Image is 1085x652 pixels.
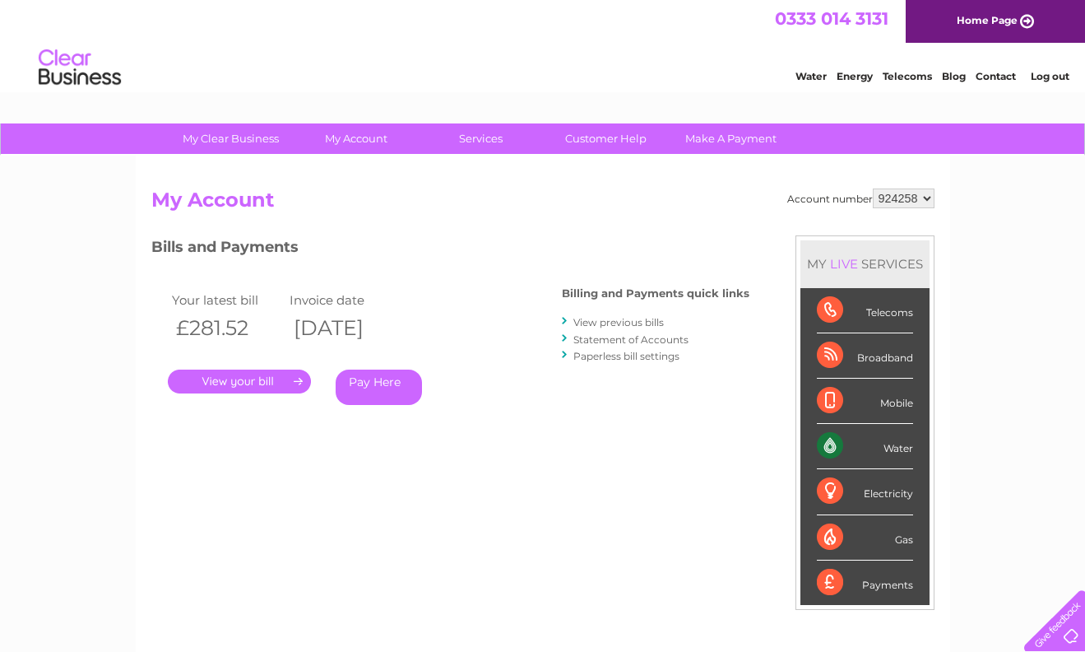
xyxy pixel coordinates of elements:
[573,316,664,328] a: View previous bills
[288,123,424,154] a: My Account
[817,288,913,333] div: Telecoms
[775,8,888,29] a: 0333 014 3131
[827,256,861,272] div: LIVE
[336,370,422,405] a: Pay Here
[285,311,404,345] th: [DATE]
[538,123,674,154] a: Customer Help
[163,123,299,154] a: My Clear Business
[795,70,827,82] a: Water
[976,70,1016,82] a: Contact
[151,235,749,264] h3: Bills and Payments
[817,515,913,561] div: Gas
[285,289,404,311] td: Invoice date
[38,43,122,93] img: logo.png
[168,370,311,394] a: .
[837,70,873,82] a: Energy
[787,189,934,208] div: Account number
[817,469,913,515] div: Electricity
[883,70,932,82] a: Telecoms
[573,350,679,362] a: Paperless bill settings
[168,311,286,345] th: £281.52
[155,9,932,80] div: Clear Business is a trading name of Verastar Limited (registered in [GEOGRAPHIC_DATA] No. 3667643...
[817,424,913,469] div: Water
[663,123,799,154] a: Make A Payment
[1031,70,1069,82] a: Log out
[573,333,689,346] a: Statement of Accounts
[168,289,286,311] td: Your latest bill
[817,561,913,605] div: Payments
[942,70,966,82] a: Blog
[151,189,934,220] h2: My Account
[562,287,749,300] h4: Billing and Payments quick links
[817,379,913,424] div: Mobile
[413,123,549,154] a: Services
[800,240,930,287] div: MY SERVICES
[817,333,913,379] div: Broadband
